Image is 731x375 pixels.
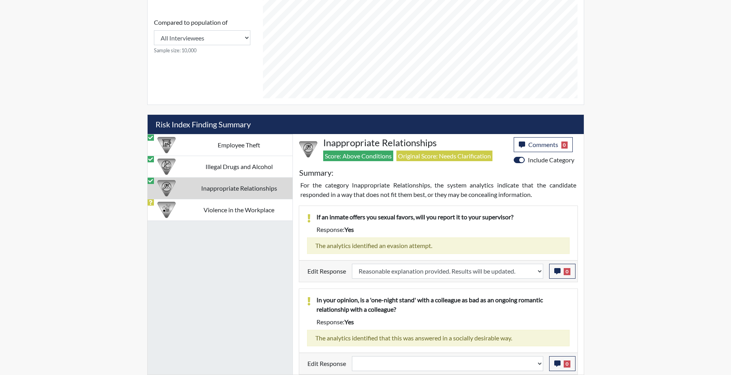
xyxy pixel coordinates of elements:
div: Update the test taker's response, the change might impact the score [346,264,549,279]
div: The analytics identified an evasion attempt. [307,237,570,254]
button: Comments0 [514,137,573,152]
div: Consistency Score comparison among population [154,18,250,54]
h5: Risk Index Finding Summary [148,115,584,134]
span: yes [344,318,354,325]
span: Comments [528,141,558,148]
label: Include Category [528,155,574,165]
label: Compared to population of [154,18,228,27]
div: The analytics identified that this was answered in a socially desirable way. [307,330,570,346]
span: 0 [564,360,570,368]
label: Edit Response [307,264,346,279]
img: CATEGORY%20ICON-07.58b65e52.png [157,136,176,154]
p: If an inmate offers you sexual favors, will you report it to your supervisor? [316,212,570,222]
p: In your opinion, is a 'one-night stand' with a colleague as bad as an ongoing romantic relationsh... [316,295,570,314]
td: Illegal Drugs and Alcohol [186,156,292,177]
img: CATEGORY%20ICON-14.139f8ef7.png [157,179,176,197]
button: 0 [549,264,576,279]
span: Score: Above Conditions [323,151,393,161]
h4: Inappropriate Relationships [323,137,508,149]
span: Original Score: Needs Clarification [396,151,492,161]
img: CATEGORY%20ICON-14.139f8ef7.png [299,140,317,158]
p: For the category Inappropriate Relationships, the system analytics indicate that the candidate re... [300,180,576,199]
img: CATEGORY%20ICON-26.eccbb84f.png [157,201,176,219]
td: Employee Theft [186,134,292,156]
label: Edit Response [307,356,346,371]
button: 0 [549,356,576,371]
div: Response: [311,225,576,234]
h5: Summary: [299,168,333,177]
span: 0 [564,268,570,275]
div: Update the test taker's response, the change might impact the score [346,356,549,371]
div: Response: [311,317,576,327]
img: CATEGORY%20ICON-12.0f6f1024.png [157,158,176,176]
span: yes [344,226,354,233]
small: Sample size: 10,000 [154,47,250,54]
td: Violence in the Workplace [186,199,292,221]
span: 0 [561,142,568,149]
td: Inappropriate Relationships [186,177,292,199]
